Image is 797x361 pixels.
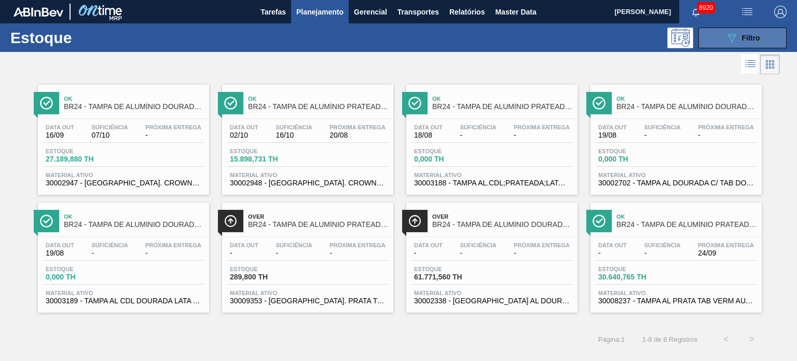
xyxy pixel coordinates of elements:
[598,179,754,187] span: 30002702 - TAMPA AL DOURADA C/ TAB DOURADO
[64,96,204,102] span: Ok
[616,221,757,229] span: BR24 - TAMPA DE ALUMÍNIO PRATEADA TAB VERMELHO ISE
[46,290,201,296] span: Material ativo
[616,96,757,102] span: Ok
[644,242,680,248] span: Suficiência
[408,97,421,110] img: Ícone
[46,297,201,305] span: 30003189 - TAMPA AL CDL DOURADA LATA AUTOMATICA
[414,155,487,163] span: 0,000 TH
[616,103,757,111] span: BR24 - TAMPA DE ALUMÍNIO DOURADA TAB DOURADO
[230,155,303,163] span: 15.898,731 TH
[598,242,627,248] span: Data out
[40,215,53,228] img: Ícone
[224,97,237,110] img: Ícone
[460,124,496,130] span: Suficiência
[697,2,715,14] span: 8920
[230,266,303,272] span: Estoque
[432,96,572,102] span: Ok
[46,179,201,187] span: 30002947 - TAMPA AL. CROWN; DOURADA; ISE
[741,55,760,74] div: Visão em Lista
[414,266,487,272] span: Estoque
[260,6,286,18] span: Tarefas
[698,124,754,130] span: Próxima Entrega
[432,213,572,220] span: Over
[760,55,780,74] div: Visão em Cards
[598,336,625,343] span: Página : 1
[713,326,739,352] button: <
[276,242,312,248] span: Suficiência
[667,28,693,48] div: Pogramando: nenhum usuário selecionado
[397,6,439,18] span: Transportes
[514,131,570,139] span: -
[414,242,443,248] span: Data out
[414,179,570,187] span: 30003188 - TAMPA AL.CDL;PRATEADA;LATA-AUTOMATICA;
[414,297,570,305] span: 30002338 - TAMPA AL DOURADA TAB DOUR AUTO ISE
[329,249,386,257] span: -
[414,172,570,178] span: Material ativo
[432,103,572,111] span: BR24 - TAMPA DE ALUMÍNIO PRATEADA BALL CDL
[230,172,386,178] span: Material ativo
[414,249,443,257] span: -
[583,77,767,195] a: ÍconeOkBR24 - TAMPA DE ALUMÍNIO DOURADA TAB DOURADOData out19/08Suficiência-Próxima Entrega-Estoq...
[276,131,312,139] span: 16/10
[64,221,204,229] span: BR24 - TAMPA DE ALUMÍNIO DOURADA BALL CDL
[276,249,312,257] span: -
[698,242,754,248] span: Próxima Entrega
[64,103,204,111] span: BR24 - TAMPA DE ALUMÍNIO DOURADA CROWN ISE
[10,32,159,44] h1: Estoque
[230,179,386,187] span: 30002948 - TAMPA AL. CROWN; PRATA; ISE
[230,273,303,281] span: 289,800 TH
[248,96,388,102] span: Ok
[145,124,201,130] span: Próxima Entrega
[598,249,627,257] span: -
[739,326,765,352] button: >
[698,131,754,139] span: -
[296,6,343,18] span: Planejamento
[40,97,53,110] img: Ícone
[414,148,487,154] span: Estoque
[30,195,214,313] a: ÍconeOkBR24 - TAMPA DE ALUMÍNIO DOURADA BALL CDLData out19/08Suficiência-Próxima Entrega-Estoque0...
[514,124,570,130] span: Próxima Entrega
[214,77,398,195] a: ÍconeOkBR24 - TAMPA DE ALUMÍNIO PRATEADA CROWN ISEData out02/10Suficiência16/10Próxima Entrega20/...
[598,172,754,178] span: Material ativo
[698,249,754,257] span: 24/09
[514,242,570,248] span: Próxima Entrega
[598,124,627,130] span: Data out
[91,124,128,130] span: Suficiência
[276,124,312,130] span: Suficiência
[46,124,74,130] span: Data out
[46,249,74,257] span: 19/08
[408,215,421,228] img: Ícone
[91,242,128,248] span: Suficiência
[398,195,583,313] a: ÍconeOverBR24 - TAMPA DE ALUMÍNIO DOURADA TAB DOURADO CROWNData out-Suficiência-Próxima Entrega-E...
[514,249,570,257] span: -
[354,6,387,18] span: Gerencial
[145,249,201,257] span: -
[248,213,388,220] span: Over
[495,6,536,18] span: Master Data
[230,131,258,139] span: 02/10
[214,195,398,313] a: ÍconeOverBR24 - TAMPA DE ALUMÍNIO PRATEADA TAB VERM BALL CDLData out-Suficiência-Próxima Entrega-...
[598,290,754,296] span: Material ativo
[46,273,118,281] span: 0,000 TH
[598,297,754,305] span: 30008237 - TAMPA AL PRATA TAB VERM AUTO ISE
[46,155,118,163] span: 27.189,880 TH
[432,221,572,229] span: BR24 - TAMPA DE ALUMÍNIO DOURADA TAB DOURADO CROWN
[679,5,712,19] button: Notificações
[741,6,753,18] img: userActions
[329,242,386,248] span: Próxima Entrega
[640,336,697,343] span: 1 - 8 de 8 Registros
[46,131,74,139] span: 16/09
[598,273,671,281] span: 30.640,765 TH
[698,28,787,48] button: Filtro
[91,249,128,257] span: -
[598,266,671,272] span: Estoque
[230,297,386,305] span: 30009353 - TAMPA AL. PRATA TAB VERMELHO CDL AUTO
[414,273,487,281] span: 61.771,560 TH
[46,242,74,248] span: Data out
[460,242,496,248] span: Suficiência
[230,290,386,296] span: Material ativo
[248,103,388,111] span: BR24 - TAMPA DE ALUMÍNIO PRATEADA CROWN ISE
[742,34,760,42] span: Filtro
[329,124,386,130] span: Próxima Entrega
[774,6,787,18] img: Logout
